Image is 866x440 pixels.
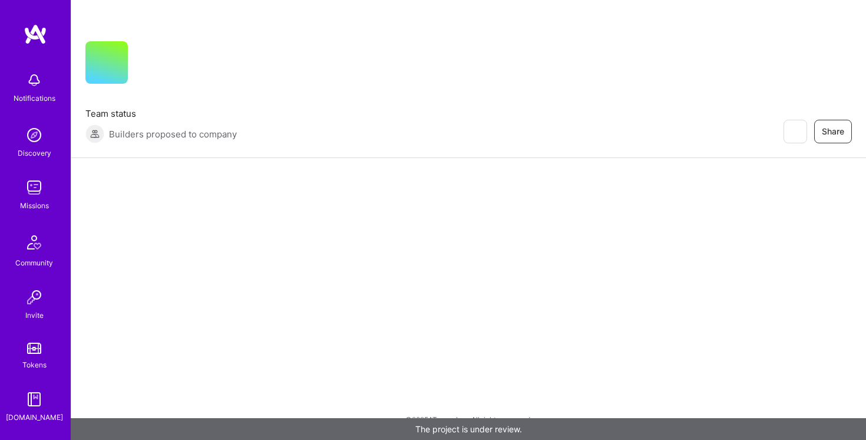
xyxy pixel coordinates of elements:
img: Invite [22,285,46,309]
div: Community [15,257,53,269]
div: Notifications [14,92,55,104]
img: bell [22,68,46,92]
img: Builders proposed to company [85,124,104,143]
img: teamwork [22,176,46,199]
img: tokens [27,343,41,354]
div: [DOMAIN_NAME] [6,411,63,423]
div: The project is under review. [71,418,866,440]
img: guide book [22,388,46,411]
span: Builders proposed to company [109,128,237,140]
div: Discovery [18,147,51,159]
div: Invite [25,309,44,321]
img: discovery [22,123,46,147]
span: Share [822,126,844,137]
div: Tokens [22,359,47,371]
div: Missions [20,199,49,212]
i: icon CompanyGray [142,60,151,70]
img: logo [24,24,47,45]
img: Community [20,228,48,257]
button: Share [814,120,852,143]
span: Team status [85,107,237,120]
i: icon EyeClosed [790,127,799,136]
